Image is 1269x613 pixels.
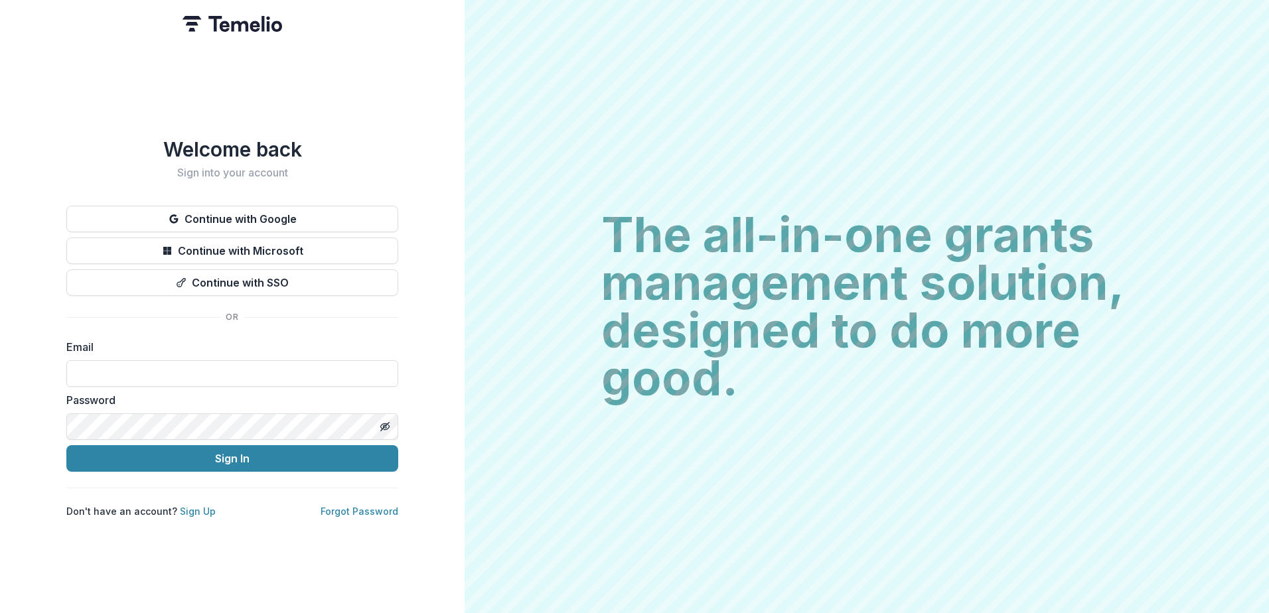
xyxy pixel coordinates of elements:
a: Sign Up [180,506,216,517]
a: Forgot Password [321,506,398,517]
button: Continue with SSO [66,269,398,296]
button: Continue with Microsoft [66,238,398,264]
label: Password [66,392,390,408]
h1: Welcome back [66,137,398,161]
button: Toggle password visibility [374,416,396,437]
img: Temelio [183,16,282,32]
button: Sign In [66,445,398,472]
h2: Sign into your account [66,167,398,179]
label: Email [66,339,390,355]
p: Don't have an account? [66,504,216,518]
button: Continue with Google [66,206,398,232]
